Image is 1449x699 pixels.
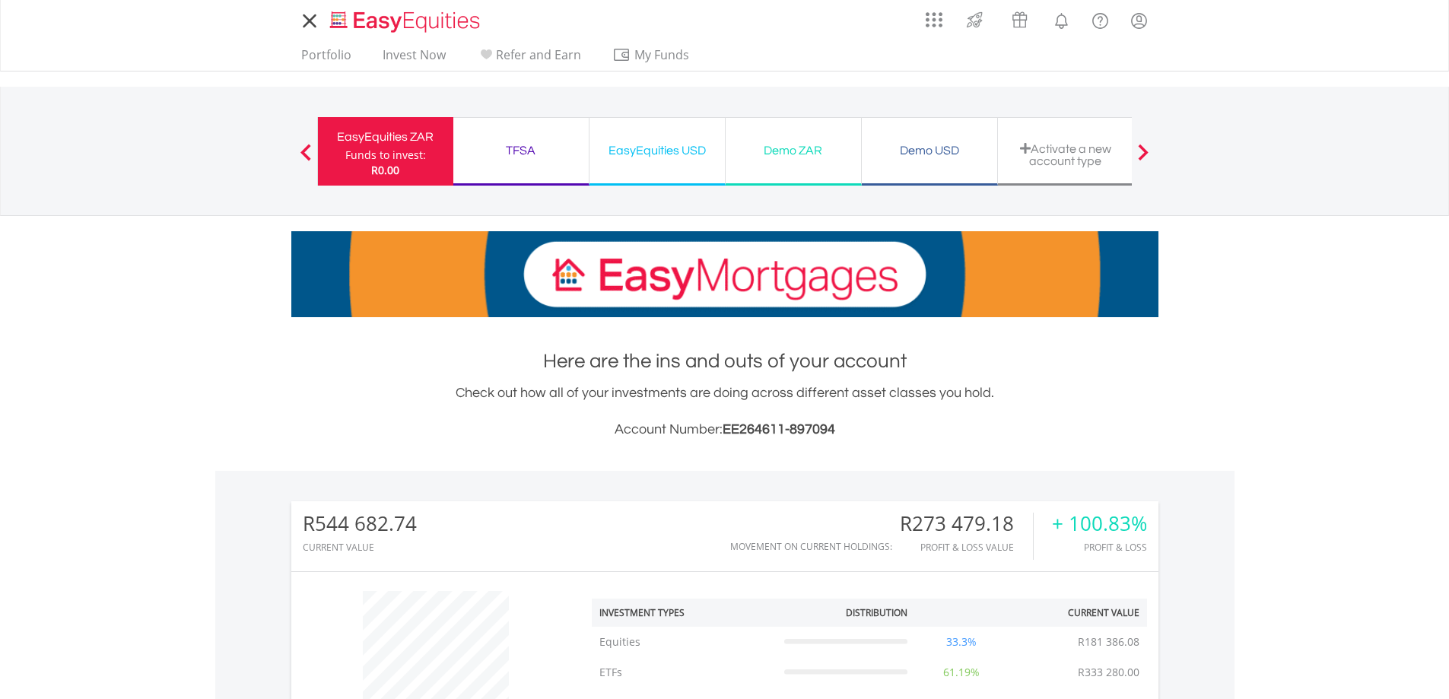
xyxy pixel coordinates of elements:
[592,657,777,688] td: ETFs
[900,513,1033,535] div: R273 479.18
[1007,142,1124,167] div: Activate a new account type
[1042,4,1081,34] a: Notifications
[846,606,907,619] div: Distribution
[291,419,1158,440] h3: Account Number:
[291,383,1158,440] div: Check out how all of your investments are doing across different asset classes you hold.
[303,542,417,552] div: CURRENT VALUE
[612,45,712,65] span: My Funds
[345,148,426,163] div: Funds to invest:
[371,163,399,177] span: R0.00
[723,422,835,437] span: EE264611-897094
[1070,627,1147,657] td: R181 386.08
[1008,599,1147,627] th: Current Value
[735,140,852,161] div: Demo ZAR
[599,140,716,161] div: EasyEquities USD
[592,627,777,657] td: Equities
[900,542,1033,552] div: Profit & Loss Value
[496,46,581,63] span: Refer and Earn
[916,4,952,28] a: AppsGrid
[1052,542,1147,552] div: Profit & Loss
[324,4,486,34] a: Home page
[471,47,587,71] a: Refer and Earn
[926,11,942,28] img: grid-menu-icon.svg
[327,126,444,148] div: EasyEquities ZAR
[730,542,892,551] div: Movement on Current Holdings:
[327,9,486,34] img: EasyEquities_Logo.png
[303,513,417,535] div: R544 682.74
[291,231,1158,317] img: EasyMortage Promotion Banner
[915,627,1008,657] td: 33.3%
[915,657,1008,688] td: 61.19%
[871,140,988,161] div: Demo USD
[462,140,580,161] div: TFSA
[295,47,357,71] a: Portfolio
[377,47,452,71] a: Invest Now
[1070,657,1147,688] td: R333 280.00
[291,348,1158,375] h1: Here are the ins and outs of your account
[997,4,1042,32] a: Vouchers
[1120,4,1158,37] a: My Profile
[1052,513,1147,535] div: + 100.83%
[962,8,987,32] img: thrive-v2.svg
[1081,4,1120,34] a: FAQ's and Support
[1007,8,1032,32] img: vouchers-v2.svg
[592,599,777,627] th: Investment Types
